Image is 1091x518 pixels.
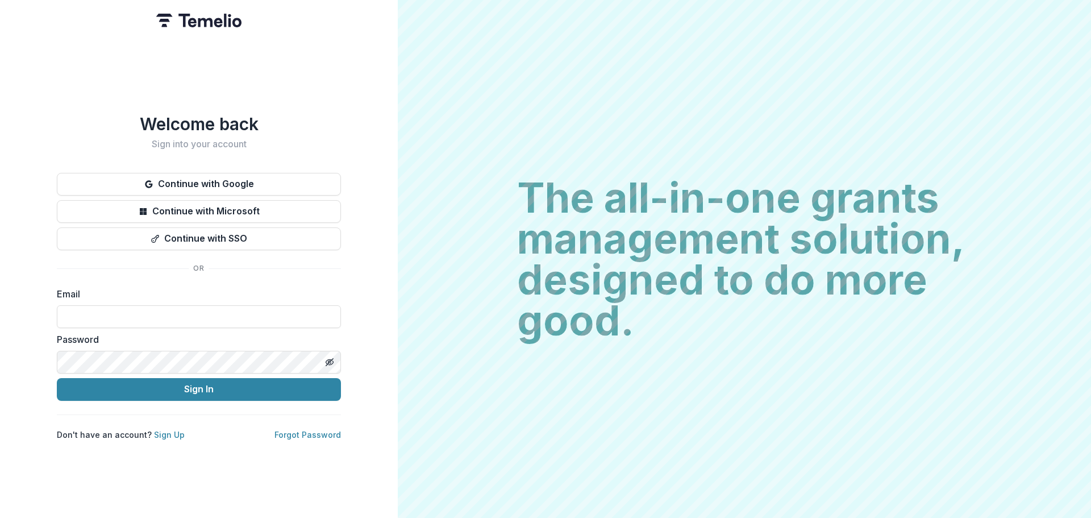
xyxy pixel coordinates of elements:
h2: Sign into your account [57,139,341,150]
label: Email [57,287,334,301]
p: Don't have an account? [57,429,185,441]
button: Continue with Google [57,173,341,196]
a: Sign Up [154,430,185,440]
button: Sign In [57,378,341,401]
img: Temelio [156,14,241,27]
button: Continue with SSO [57,227,341,250]
h1: Welcome back [57,114,341,134]
button: Continue with Microsoft [57,200,341,223]
label: Password [57,333,334,346]
button: Toggle password visibility [320,353,339,371]
a: Forgot Password [274,430,341,440]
